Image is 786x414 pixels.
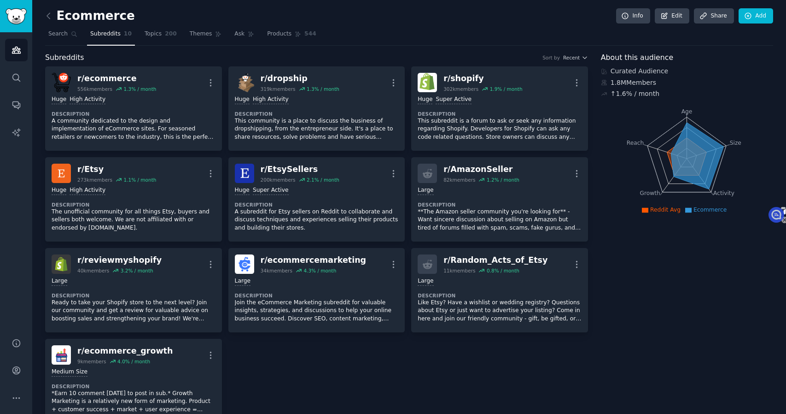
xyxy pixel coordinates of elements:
a: ecommercer/ecommerce556kmembers1.3% / monthHugeHigh ActivityDescriptionA community dedicated to t... [45,66,222,151]
div: 9k members [77,358,106,365]
a: Subreddits10 [87,27,135,46]
div: r/ ecommerce [77,73,156,84]
dt: Description [235,292,399,299]
img: dropship [235,73,254,92]
p: The unofficial community for all things Etsy, buyers and sellers both welcome. We are not affilia... [52,208,215,232]
dt: Description [235,201,399,208]
div: r/ ecommerce_growth [77,345,173,357]
a: Ask [231,27,257,46]
div: 200k members [261,177,296,183]
span: Subreddits [90,30,121,38]
dt: Description [418,292,582,299]
button: Recent [563,54,588,61]
a: r/AmazonSeller82kmembers1.2% / monthLargeDescription**The Amazon seller community you're looking ... [411,157,588,242]
div: r/ reviewmyshopify [77,254,162,266]
tspan: Activity [713,190,734,196]
a: ecommercemarketingr/ecommercemarketing34kmembers4.3% / monthLargeDescriptionJoin the eCommerce Ma... [228,248,405,332]
a: reviewmyshopifyr/reviewmyshopify40kmembers3.2% / monthLargeDescriptionReady to take your Shopify ... [45,248,222,332]
div: Large [418,277,433,286]
div: r/ dropship [261,73,339,84]
tspan: Size [729,139,741,146]
div: r/ Etsy [77,164,156,175]
span: 544 [304,30,316,38]
dt: Description [52,292,215,299]
tspan: Reach [627,139,644,146]
a: dropshipr/dropship319kmembers1.3% / monthHugeHigh ActivityDescriptionThis community is a place to... [228,66,405,151]
p: This subreddit is a forum to ask or seek any information regarding Shopify. Developers for Shopif... [418,117,582,142]
div: r/ shopify [443,73,522,84]
a: Etsyr/Etsy273kmembers1.1% / monthHugeHigh ActivityDescriptionThe unofficial community for all thi... [45,157,222,242]
div: Sort by [542,54,560,61]
img: ecommercemarketing [235,254,254,274]
div: Large [418,186,433,195]
div: 556k members [77,86,112,92]
span: Search [48,30,68,38]
span: Ecommerce [693,207,727,213]
div: 319k members [261,86,296,92]
div: Huge [235,186,250,195]
div: Medium Size [52,368,87,377]
div: 40k members [77,267,109,274]
p: Like Etsy? Have a wishlist or wedding registry? Questions about Etsy or just want to advertise yo... [418,299,582,323]
div: 0.8 % / month [487,267,519,274]
span: 200 [165,30,177,38]
dt: Description [52,201,215,208]
div: r/ EtsySellers [261,164,339,175]
div: 82k members [443,177,475,183]
div: Super Active [436,95,472,104]
div: 1.9 % / month [490,86,523,92]
dt: Description [52,111,215,117]
p: This community is a place to discuss the business of dropshipping, from the entrepreneur side. It... [235,117,399,142]
div: r/ Random_Acts_of_Etsy [443,254,547,266]
div: Curated Audience [601,66,773,76]
a: Edit [655,8,689,24]
img: Etsy [52,164,71,183]
div: Super Active [253,186,289,195]
div: 3.2 % / month [121,267,153,274]
a: Search [45,27,81,46]
dt: Description [418,201,582,208]
a: shopifyr/shopify302kmembers1.9% / monthHugeSuper ActiveDescriptionThis subreddit is a forum to as... [411,66,588,151]
a: Share [694,8,734,24]
span: Products [267,30,291,38]
div: Huge [418,95,432,104]
p: Ready to take your Shopify store to the next level? Join our community and get a review for valua... [52,299,215,323]
div: ↑ 1.6 % / month [611,89,659,99]
div: 1.2 % / month [487,177,519,183]
p: A subreddit for Etsy sellers on Reddit to collaborate and discuss techniques and experiences sell... [235,208,399,232]
span: Recent [563,54,580,61]
p: *Earn 10 comment [DATE] to post in sub.* Growth Marketing is a relatively new form of marketing. ... [52,390,215,414]
a: Info [616,8,650,24]
div: 11k members [443,267,475,274]
a: Topics200 [141,27,180,46]
div: 1.1 % / month [123,177,156,183]
div: 2.1 % / month [307,177,339,183]
div: High Activity [70,186,105,195]
img: ecommerce [52,73,71,92]
tspan: Growth [640,190,660,196]
div: 34k members [261,267,292,274]
div: 273k members [77,177,112,183]
span: Subreddits [45,52,84,64]
a: EtsySellersr/EtsySellers200kmembers2.1% / monthHugeSuper ActiveDescriptionA subreddit for Etsy se... [228,157,405,242]
p: Join the eCommerce Marketing subreddit for valuable insights, strategies, and discussions to help... [235,299,399,323]
span: About this audience [601,52,673,64]
img: ecommerce_growth [52,345,71,365]
div: Huge [52,95,66,104]
div: Large [235,277,250,286]
div: 4.0 % / month [117,358,150,365]
p: **The Amazon seller community you're looking for** - Want sincere discussion about selling on Ama... [418,208,582,232]
div: r/ ecommercemarketing [261,254,367,266]
div: 1.8M Members [601,78,773,88]
p: A community dedicated to the design and implementation of eCommerce sites. For seasoned retailers... [52,117,215,142]
div: Huge [52,186,66,195]
div: 1.3 % / month [307,86,339,92]
div: 4.3 % / month [303,267,336,274]
dt: Description [418,111,582,117]
span: 10 [124,30,132,38]
div: High Activity [253,95,289,104]
div: 302k members [443,86,478,92]
a: Products544 [264,27,319,46]
div: High Activity [70,95,105,104]
img: shopify [418,73,437,92]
